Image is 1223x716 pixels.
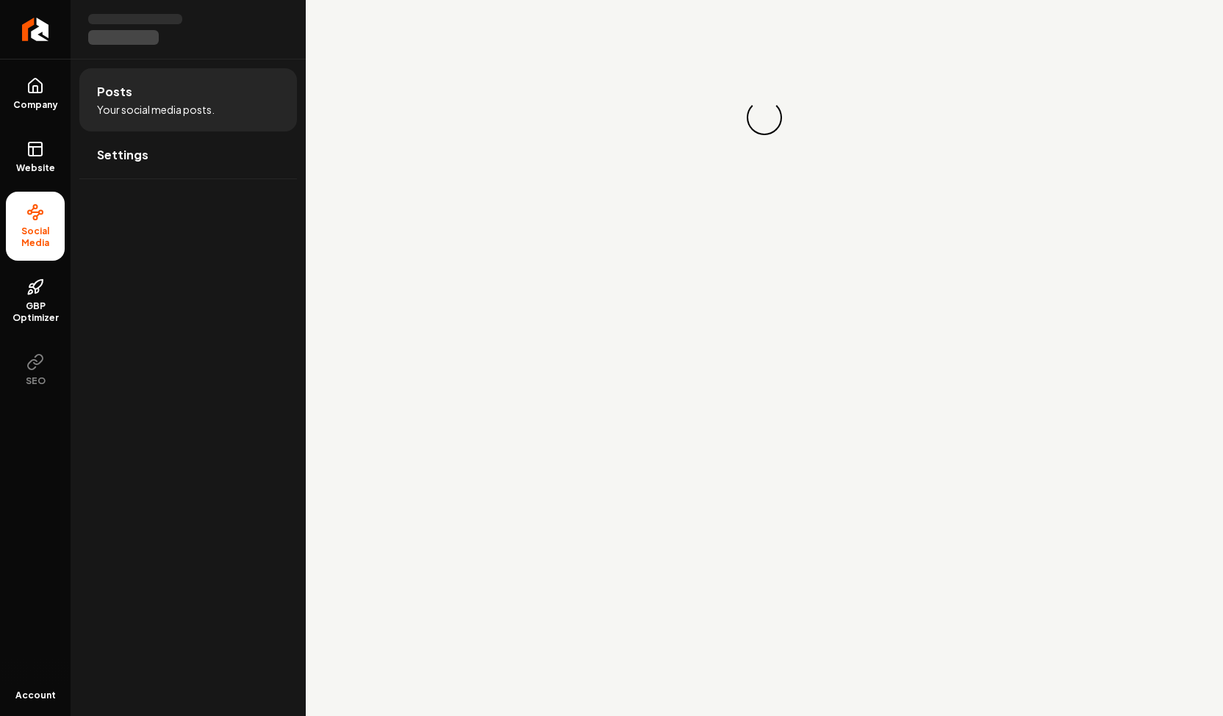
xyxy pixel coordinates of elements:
span: Social Media [6,225,65,249]
span: Settings [97,146,148,164]
span: GBP Optimizer [6,300,65,324]
span: Posts [97,83,132,101]
button: SEO [6,341,65,399]
a: GBP Optimizer [6,267,65,336]
div: Loading [739,93,789,142]
a: Company [6,65,65,123]
img: Rebolt Logo [22,18,49,41]
a: Website [6,129,65,186]
span: Website [10,162,61,174]
span: Account [15,690,56,701]
span: Company [7,99,64,111]
a: Settings [79,131,297,178]
span: Your social media posts. [97,102,215,117]
span: SEO [20,375,51,387]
